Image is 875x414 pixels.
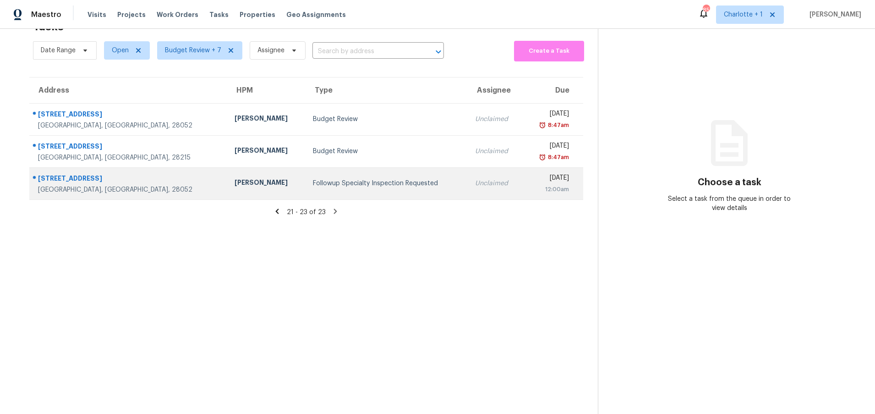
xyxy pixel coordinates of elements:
div: Budget Review [313,115,460,124]
div: Unclaimed [475,179,516,188]
span: Geo Assignments [286,10,346,19]
div: [STREET_ADDRESS] [38,142,220,153]
div: [GEOGRAPHIC_DATA], [GEOGRAPHIC_DATA], 28215 [38,153,220,162]
span: Projects [117,10,146,19]
span: Maestro [31,10,61,19]
div: 12:00am [530,185,569,194]
th: Address [29,77,227,103]
h3: Choose a task [698,178,761,187]
span: Visits [87,10,106,19]
span: Open [112,46,129,55]
div: 8:47am [546,121,569,130]
div: Followup Specialty Inspection Requested [313,179,460,188]
div: Unclaimed [475,147,516,156]
span: Work Orders [157,10,198,19]
span: Create a Task [519,46,580,56]
div: [STREET_ADDRESS] [38,174,220,185]
div: [PERSON_NAME] [235,146,299,157]
th: Type [306,77,468,103]
div: [DATE] [530,109,569,121]
span: Properties [240,10,275,19]
th: HPM [227,77,306,103]
input: Search by address [312,44,418,59]
div: [STREET_ADDRESS] [38,110,220,121]
span: Date Range [41,46,76,55]
div: Unclaimed [475,115,516,124]
span: Charlotte + 1 [724,10,763,19]
img: Overdue Alarm Icon [539,121,546,130]
div: [DATE] [530,173,569,185]
div: [GEOGRAPHIC_DATA], [GEOGRAPHIC_DATA], 28052 [38,185,220,194]
span: [PERSON_NAME] [806,10,861,19]
th: Due [523,77,583,103]
div: Budget Review [313,147,460,156]
span: 21 - 23 of 23 [287,209,326,215]
h2: Tasks [33,22,64,31]
div: [PERSON_NAME] [235,178,299,189]
span: Assignee [257,46,284,55]
th: Assignee [468,77,523,103]
div: [PERSON_NAME] [235,114,299,125]
div: Select a task from the queue in order to view details [664,194,795,213]
button: Create a Task [514,41,584,61]
button: Open [432,45,445,58]
span: Tasks [209,11,229,18]
span: Budget Review + 7 [165,46,221,55]
div: 85 [703,6,709,15]
img: Overdue Alarm Icon [539,153,546,162]
div: [GEOGRAPHIC_DATA], [GEOGRAPHIC_DATA], 28052 [38,121,220,130]
div: [DATE] [530,141,569,153]
div: 8:47am [546,153,569,162]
